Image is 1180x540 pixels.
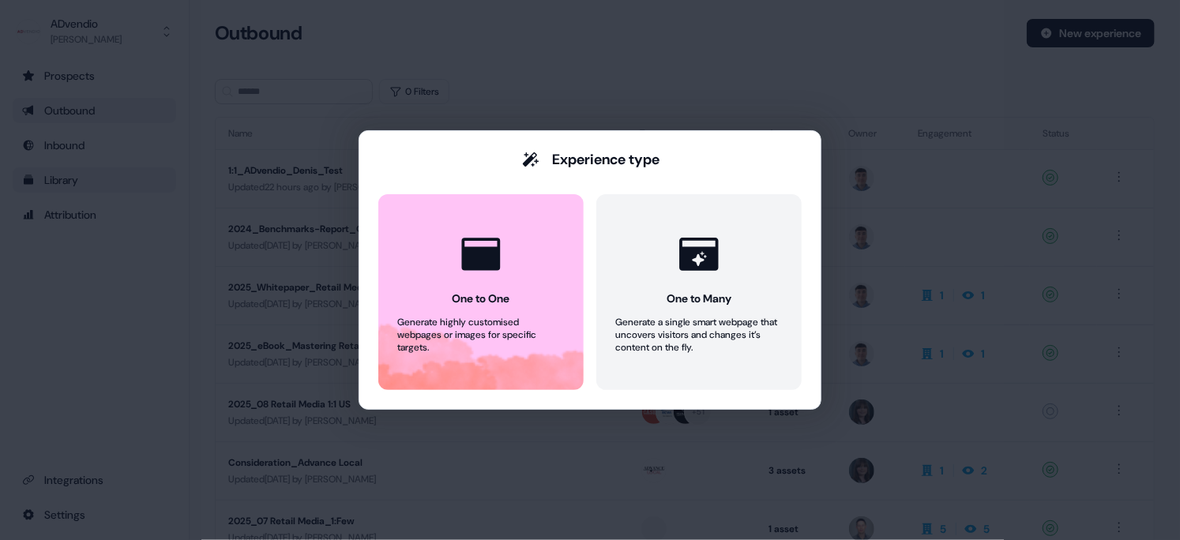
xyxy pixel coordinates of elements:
[667,291,731,306] div: One to Many
[397,316,565,354] div: Generate highly customised webpages or images for specific targets.
[596,194,802,390] button: One to ManyGenerate a single smart webpage that uncovers visitors and changes it’s content on the...
[453,291,510,306] div: One to One
[615,316,783,354] div: Generate a single smart webpage that uncovers visitors and changes it’s content on the fly.
[378,194,584,390] button: One to OneGenerate highly customised webpages or images for specific targets.
[552,150,660,169] div: Experience type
